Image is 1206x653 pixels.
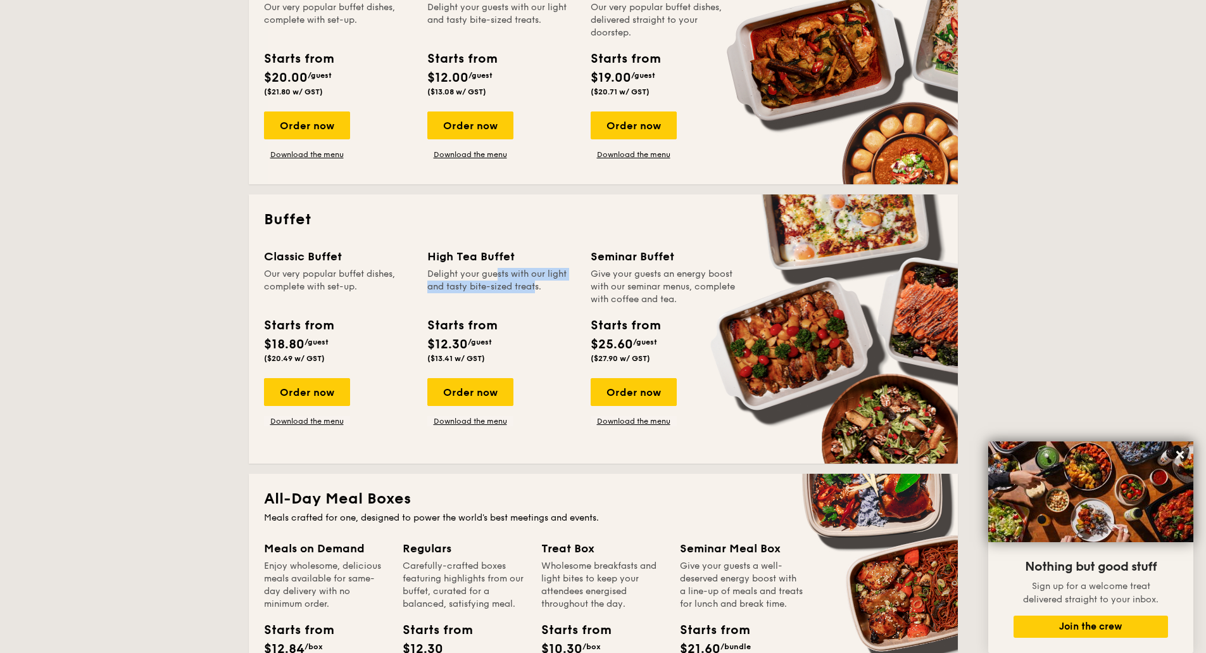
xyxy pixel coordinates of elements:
[427,70,468,86] span: $12.00
[264,621,321,640] div: Starts from
[591,378,677,406] div: Order now
[631,71,655,80] span: /guest
[264,87,323,96] span: ($21.80 w/ GST)
[591,111,677,139] div: Order now
[468,71,493,80] span: /guest
[591,316,660,335] div: Starts from
[264,378,350,406] div: Order now
[305,338,329,346] span: /guest
[264,337,305,352] span: $18.80
[541,560,665,611] div: Wholesome breakfasts and light bites to keep your attendees energised throughout the day.
[264,316,333,335] div: Starts from
[308,71,332,80] span: /guest
[264,49,333,68] div: Starts from
[264,354,325,363] span: ($20.49 w/ GST)
[591,1,739,39] div: Our very popular buffet dishes, delivered straight to your doorstep.
[427,149,513,160] a: Download the menu
[591,49,660,68] div: Starts from
[427,1,575,39] div: Delight your guests with our light and tasty bite-sized treats.
[305,642,323,651] span: /box
[988,441,1193,542] img: DSC07876-Edit02-Large.jpeg
[264,210,943,230] h2: Buffet
[427,416,513,426] a: Download the menu
[403,540,526,557] div: Regulars
[680,621,737,640] div: Starts from
[427,337,468,352] span: $12.30
[427,268,575,306] div: Delight your guests with our light and tasty bite-sized treats.
[264,560,387,611] div: Enjoy wholesome, delicious meals available for same-day delivery with no minimum order.
[427,111,513,139] div: Order now
[264,512,943,524] div: Meals crafted for one, designed to power the world's best meetings and events.
[264,268,412,306] div: Our very popular buffet dishes, complete with set-up.
[1170,445,1190,465] button: Close
[680,560,803,611] div: Give your guests a well-deserved energy boost with a line-up of meals and treats for lunch and br...
[264,70,308,86] span: $20.00
[633,338,657,346] span: /guest
[720,642,751,651] span: /bundle
[427,354,485,363] span: ($13.41 w/ GST)
[591,337,633,352] span: $25.60
[591,70,631,86] span: $19.00
[403,560,526,611] div: Carefully-crafted boxes featuring highlights from our buffet, curated for a balanced, satisfying ...
[403,621,460,640] div: Starts from
[264,248,412,265] div: Classic Buffet
[591,268,739,306] div: Give your guests an energy boost with our seminar menus, complete with coffee and tea.
[591,149,677,160] a: Download the menu
[264,416,350,426] a: Download the menu
[427,378,513,406] div: Order now
[541,540,665,557] div: Treat Box
[1023,581,1159,605] span: Sign up for a welcome treat delivered straight to your inbox.
[591,248,739,265] div: Seminar Buffet
[1025,559,1157,574] span: Nothing but good stuff
[541,621,598,640] div: Starts from
[427,49,496,68] div: Starts from
[264,540,387,557] div: Meals on Demand
[264,1,412,39] div: Our very popular buffet dishes, complete with set-up.
[264,149,350,160] a: Download the menu
[591,354,650,363] span: ($27.90 w/ GST)
[468,338,492,346] span: /guest
[427,248,575,265] div: High Tea Buffet
[427,316,496,335] div: Starts from
[427,87,486,96] span: ($13.08 w/ GST)
[264,111,350,139] div: Order now
[680,540,803,557] div: Seminar Meal Box
[591,87,650,96] span: ($20.71 w/ GST)
[582,642,601,651] span: /box
[1014,616,1168,638] button: Join the crew
[591,416,677,426] a: Download the menu
[264,489,943,509] h2: All-Day Meal Boxes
